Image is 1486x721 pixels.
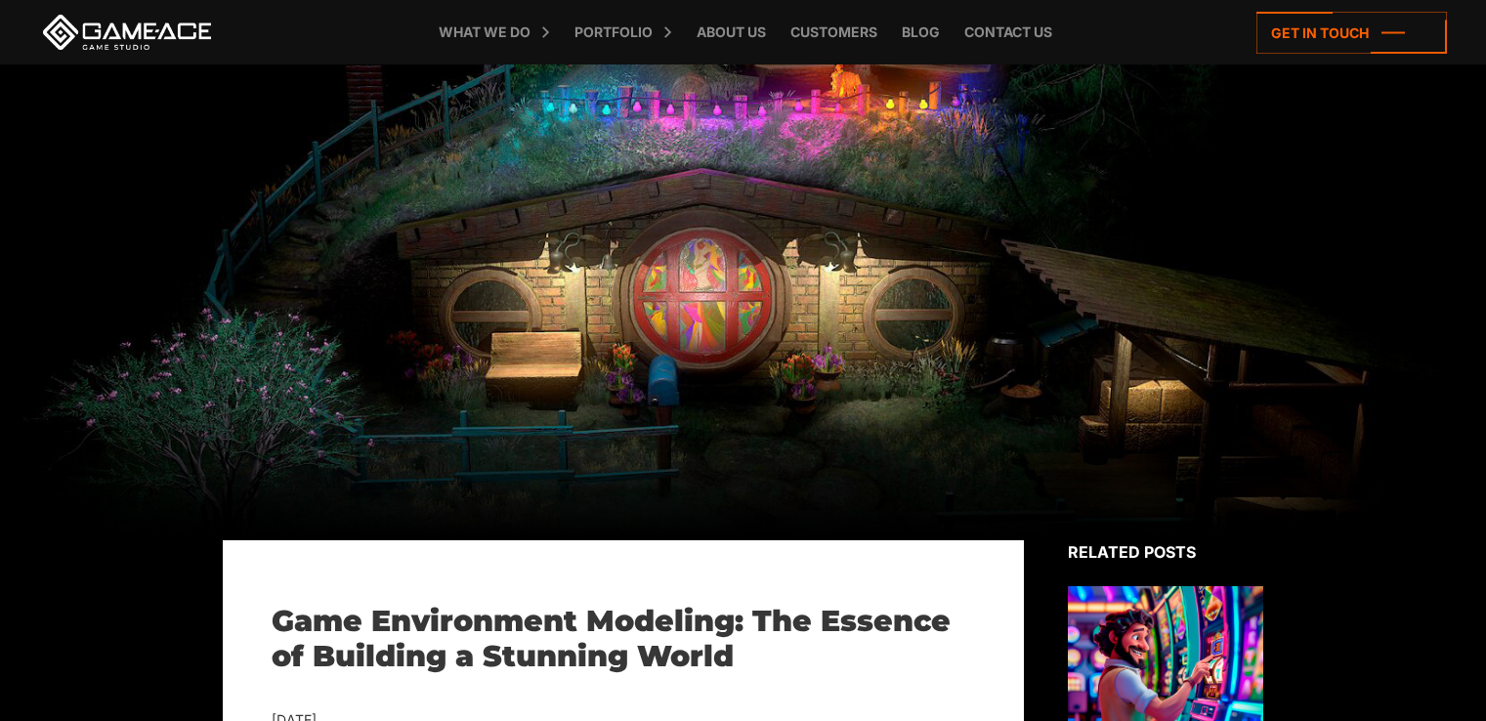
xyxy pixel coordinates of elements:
[1068,540,1263,564] div: Related posts
[272,604,975,674] h1: Game Environment Modeling: The Essence of Building a Stunning World
[1256,12,1447,54] a: Get in touch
